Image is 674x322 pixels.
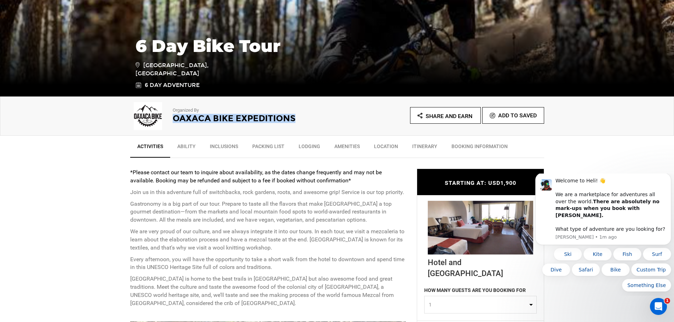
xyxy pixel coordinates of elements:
button: Quick reply: Something Else [90,105,139,118]
a: Packing List [245,139,292,157]
span: Share and Earn [426,113,472,119]
button: Quick reply: Safari [39,90,68,103]
button: Quick reply: Surf [110,74,139,87]
div: Message content [23,4,133,59]
span: [GEOGRAPHIC_DATA], [GEOGRAPHIC_DATA] [136,61,236,78]
h2: Oaxaca Bike Expeditions [173,114,318,123]
iframe: Intercom live chat [650,298,667,315]
iframe: Intercom notifications message [532,174,674,296]
img: 70e86fc9b76f5047cd03efca80958d91.png [130,102,166,130]
a: Ability [170,139,203,157]
a: Amenities [327,139,367,157]
button: Quick reply: Bike [69,90,97,103]
a: Inclusions [203,139,245,157]
a: Location [367,139,405,157]
p: We are very proud of our culture, and we always integrate it into our tours. In each tour, we vis... [130,228,406,252]
a: Itinerary [405,139,444,157]
button: Quick reply: Kite [51,74,79,87]
a: Lodging [292,139,327,157]
span: Add To Saved [498,112,537,119]
button: Quick reply: Custom Trip [99,90,139,103]
div: Welcome to Heli! 👋 We are a marketplace for adventures all over the world. What type of adventure... [23,4,133,59]
img: e2c4d1cf-647d-42f7-9197-ab01abfa3079_344_d1b29f5fe415789feb37f941990a719c_loc_ngl.jpg [428,201,533,254]
span: STARTING AT: USD1,900 [445,180,516,186]
button: Quick reply: Dive [10,90,38,103]
p: Organized By [173,107,318,114]
p: Every afternoon, you will have the opportunity to take a short walk from the hotel to downtown an... [130,256,406,272]
label: HOW MANY GUESTS ARE YOU BOOKING FOR [424,287,526,296]
img: Profile image for Carl [8,6,19,17]
div: Hotel and [GEOGRAPHIC_DATA] [428,254,533,279]
p: Message from Carl, sent 1m ago [23,60,133,67]
a: Activities [130,139,170,158]
h1: 6 Day Bike Tour [136,36,539,55]
span: 6 Day Adventure [145,81,200,89]
b: There are absolutely no mark-ups when you book with [PERSON_NAME]. [23,25,127,45]
span: 1 [429,301,528,308]
div: Quick reply options [3,74,139,118]
span: 1 [664,298,670,304]
strong: *Please contact our team to inquire about availability, as the dates change frequently and may no... [130,169,382,184]
a: BOOKING INFORMATION [444,139,515,157]
button: Quick reply: Ski [21,74,50,87]
p: Gastronomy is a big part of our tour. Prepare to taste all the flavors that make [GEOGRAPHIC_DATA... [130,200,406,224]
p: Join us in this adventure full of switchbacks, rock gardens, roots, and awesome grip! Service is ... [130,188,406,197]
p: [GEOGRAPHIC_DATA] is home to the best trails in [GEOGRAPHIC_DATA] but also awesome food and great... [130,275,406,307]
button: Quick reply: Fish [81,74,109,87]
button: 1 [424,296,537,314]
